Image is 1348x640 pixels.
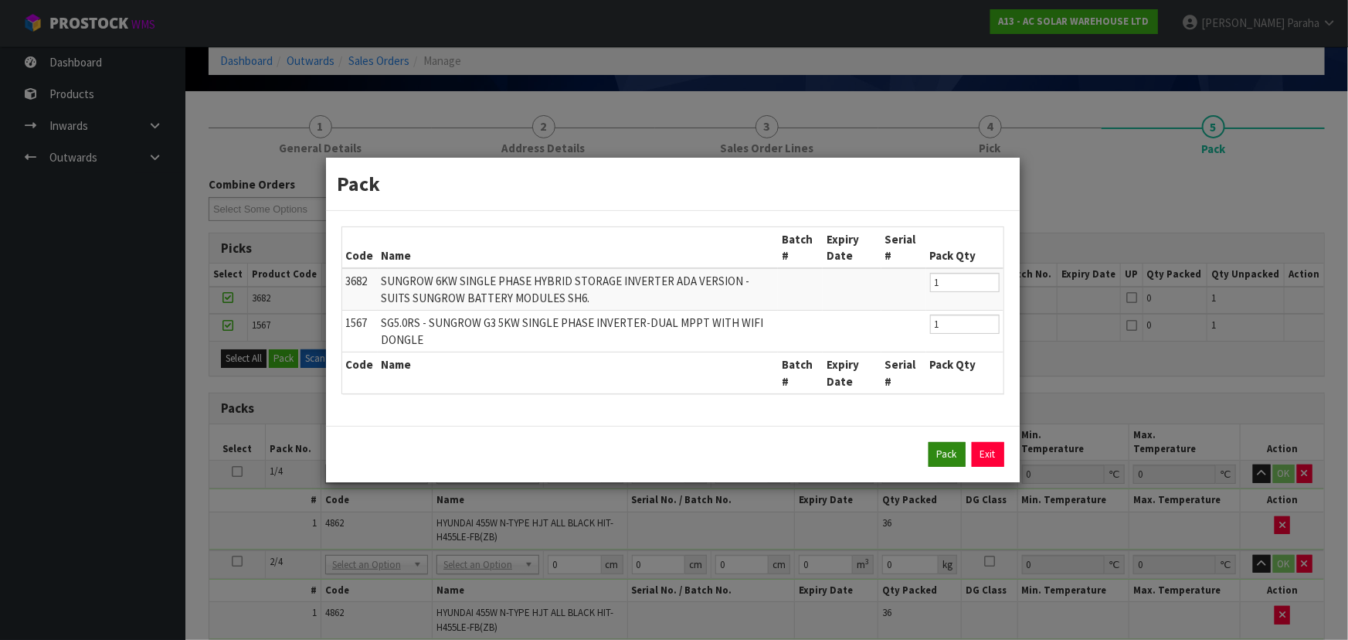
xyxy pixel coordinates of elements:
th: Code [342,227,378,269]
th: Expiry Date [823,352,881,393]
th: Pack Qty [926,352,1003,393]
th: Name [378,352,779,393]
th: Code [342,352,378,393]
span: 1567 [346,315,368,330]
span: 3682 [346,274,368,288]
a: Exit [972,442,1004,467]
th: Name [378,227,779,269]
th: Expiry Date [823,227,881,269]
th: Serial # [881,352,926,393]
th: Pack Qty [926,227,1003,269]
th: Batch # [778,227,823,269]
button: Pack [929,442,966,467]
th: Serial # [881,227,926,269]
h3: Pack [338,169,1008,198]
span: SG5.0RS - SUNGROW G3 5KW SINGLE PHASE INVERTER-DUAL MPPT WITH WIFI DONGLE [382,315,764,346]
th: Batch # [778,352,823,393]
span: SUNGROW 6KW SINGLE PHASE HYBRID STORAGE INVERTER ADA VERSION - SUITS SUNGROW BATTERY MODULES SH6. [382,274,750,305]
